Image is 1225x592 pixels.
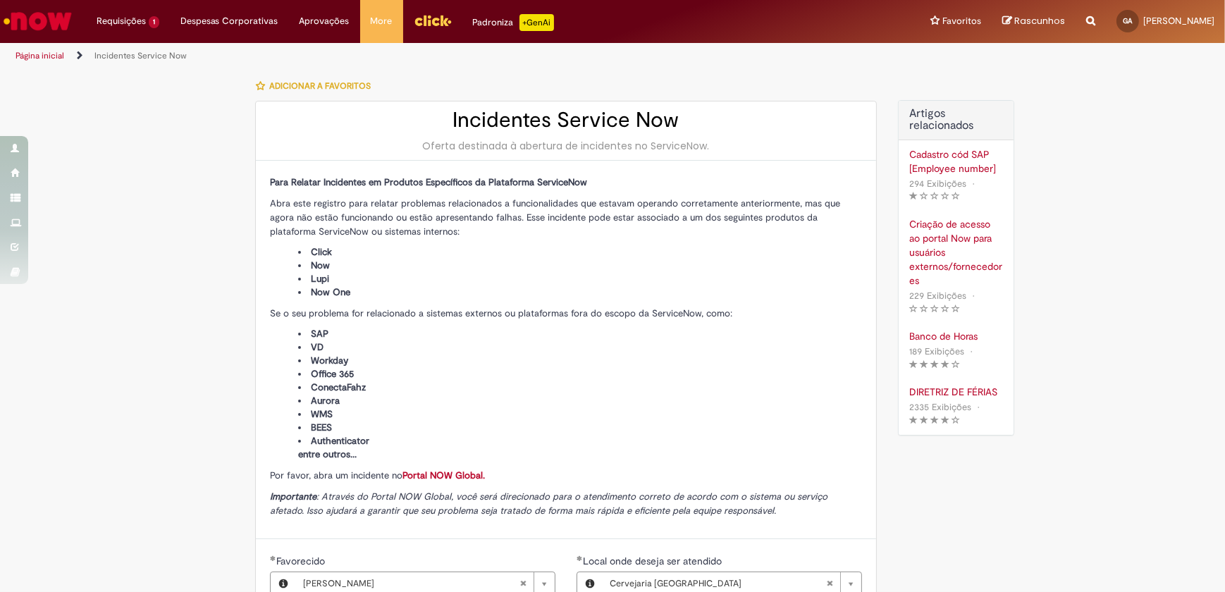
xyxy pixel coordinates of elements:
span: 294 Exibições [909,178,966,190]
span: ConectaFahz [311,381,366,393]
div: Padroniza [473,14,554,31]
span: 189 Exibições [909,345,964,357]
span: Para Relatar Incidentes em Produtos Específicos da Plataforma ServiceNow [270,176,587,188]
span: Obrigatório Preenchido [270,555,276,561]
a: Portal NOW Global. [402,469,485,481]
span: Por favor, abra um incidente no [270,469,485,481]
a: Cadastro cód SAP [Employee number] [909,147,1003,175]
span: Favorecido, Guilherme Nogueira De Araujo [276,555,328,567]
span: More [371,14,393,28]
span: Aprovações [300,14,350,28]
span: Now One [311,286,350,298]
span: GA [1124,16,1133,25]
h2: Incidentes Service Now [270,109,862,132]
span: Authenticator [311,435,369,447]
span: 229 Exibições [909,290,966,302]
a: Rascunhos [1002,15,1065,28]
span: Now [311,259,330,271]
div: Oferta destinada à abertura de incidentes no ServiceNow. [270,139,862,153]
span: • [969,174,978,193]
span: entre outros... [298,448,357,460]
span: Rascunhos [1014,14,1065,27]
span: • [974,397,983,417]
a: Página inicial [16,50,64,61]
span: BEES [311,421,332,433]
a: Banco de Horas [909,329,1003,343]
span: • [967,342,975,361]
span: 1 [149,16,159,28]
a: Incidentes Service Now [94,50,187,61]
span: 2335 Exibições [909,401,971,413]
span: Requisições [97,14,146,28]
span: Favoritos [942,14,981,28]
span: [PERSON_NAME] [1143,15,1214,27]
span: Necessários - Local onde deseja ser atendido [583,555,725,567]
span: Office 365 [311,368,354,380]
span: WMS [311,408,333,420]
span: Workday [311,354,348,366]
span: VD [311,341,324,353]
span: SAP [311,328,328,340]
span: Aurora [311,395,340,407]
span: • [969,286,978,305]
strong: Importante [270,491,316,502]
img: ServiceNow [1,7,74,35]
span: Despesas Corporativas [180,14,278,28]
h3: Artigos relacionados [909,108,1003,132]
p: +GenAi [519,14,554,31]
span: Abra este registro para relatar problemas relacionados a funcionalidades que estavam operando cor... [270,197,840,238]
span: Click [311,246,332,258]
span: Se o seu problema for relacionado a sistemas externos ou plataformas fora do escopo da ServiceNow... [270,307,732,319]
button: Adicionar a Favoritos [255,71,378,101]
span: Obrigatório Preenchido [577,555,583,561]
span: Adicionar a Favoritos [269,80,371,92]
a: DIRETRIZ DE FÉRIAS [909,385,1003,399]
ul: Trilhas de página [11,43,806,69]
img: click_logo_yellow_360x200.png [414,10,452,31]
span: Lupi [311,273,329,285]
span: : Através do Portal NOW Global, você será direcionado para o atendimento correto de acordo com o ... [270,491,827,517]
a: Criação de acesso ao portal Now para usuários externos/fornecedores [909,217,1003,288]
